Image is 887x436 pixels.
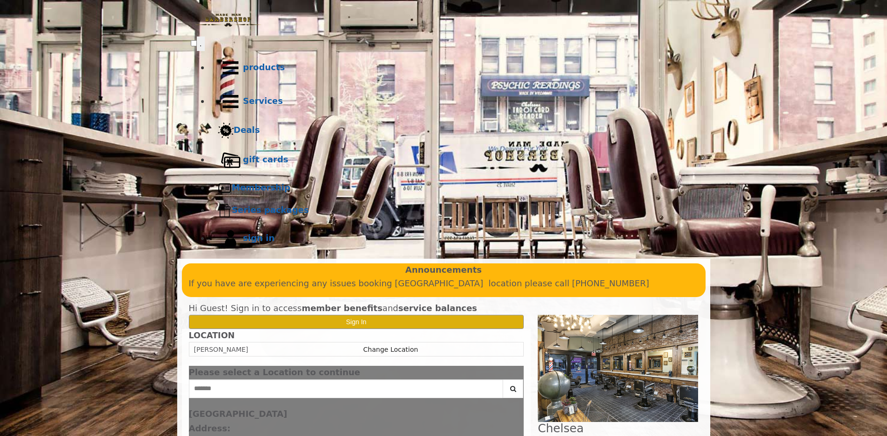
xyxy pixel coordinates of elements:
[405,263,482,277] b: Announcements
[398,303,477,313] b: service balances
[218,203,232,218] img: Series packages
[209,85,697,118] a: ServicesServices
[209,177,697,199] a: MembershipMembership
[189,331,235,340] b: LOCATION
[197,36,205,51] button: menu toggle
[243,62,285,72] b: products
[191,5,266,35] img: Made Man Barbershop logo
[189,315,524,328] button: Sign In
[189,367,361,377] span: Please select a Location to continue
[189,423,231,433] b: Address:
[189,379,504,398] input: Search Center
[189,277,699,291] p: If you have are experiencing any issues booking [GEOGRAPHIC_DATA] location please call [PHONE_NUM...
[218,89,243,114] img: Services
[209,51,697,85] a: Productsproducts
[200,39,202,48] span: .
[218,123,234,139] img: Deals
[510,370,524,376] button: close dialog
[194,346,248,353] span: [PERSON_NAME]
[218,55,243,80] img: Products
[234,125,260,135] b: Deals
[189,379,524,403] div: Center Select
[209,143,697,177] a: Gift cardsgift cards
[232,205,309,215] b: Series packages
[232,182,290,192] b: Membership
[209,118,697,143] a: DealsDeals
[189,302,524,315] div: Hi Guest! Sign in to access and
[302,303,382,313] b: member benefits
[363,346,418,353] a: Change Location
[191,40,197,46] input: menu toggle
[243,96,283,106] b: Services
[508,385,519,392] i: Search button
[243,154,288,164] b: gift cards
[209,222,697,255] a: sign insign in
[218,147,243,173] img: Gift cards
[218,226,243,251] img: sign in
[243,233,275,243] b: sign in
[218,181,232,195] img: Membership
[189,409,288,419] b: [GEOGRAPHIC_DATA]
[209,199,697,222] a: Series packagesSeries packages
[538,422,698,435] h2: Chelsea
